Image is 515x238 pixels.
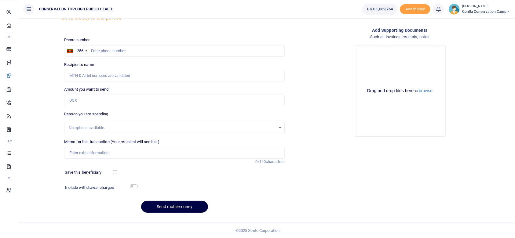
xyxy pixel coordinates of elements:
span: Add money [400,4,430,14]
div: No options available. [69,125,276,131]
label: Memo for this transaction (Your recipient will see this) [64,139,159,145]
input: Enter phone number [64,45,285,57]
button: Send mobilemoney [141,201,208,213]
h6: Include withdrawal charges [65,185,135,190]
img: profile-user [449,4,460,15]
a: profile-user [PERSON_NAME] Gorilla Conservation Camp [449,4,510,15]
a: UGX 1,689,764 [362,4,397,15]
label: Reason you are spending [64,111,108,117]
small: [PERSON_NAME] [462,4,510,9]
h4: Add supporting Documents [290,27,510,34]
label: Recipient's name [64,62,94,68]
div: +256 [75,48,83,54]
label: Phone number [64,37,89,43]
label: Amount you want to send [64,86,108,92]
li: Wallet ballance [360,4,400,15]
input: Enter extra information [64,147,285,159]
span: UGX 1,689,764 [367,6,393,12]
li: Toup your wallet [400,4,430,14]
div: Uganda: +256 [64,45,89,56]
span: characters [266,159,285,164]
span: CONSERVATION THROUGH PUBLIC HEALTH [37,6,116,12]
div: Drag and drop files here or [357,88,443,94]
span: Gorilla Conservation Camp [462,9,510,14]
li: M [5,173,13,183]
label: Save this beneficiary [65,169,101,175]
input: UGX [64,95,285,106]
li: Ac [5,136,13,146]
button: browse [419,88,433,93]
a: Add money [400,6,430,11]
h4: Such as invoices, receipts, notes [290,34,510,40]
div: File Uploader [354,45,446,137]
span: 0/140 [256,159,266,164]
li: M [5,32,13,42]
input: MTN & Airtel numbers are validated [64,70,285,81]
